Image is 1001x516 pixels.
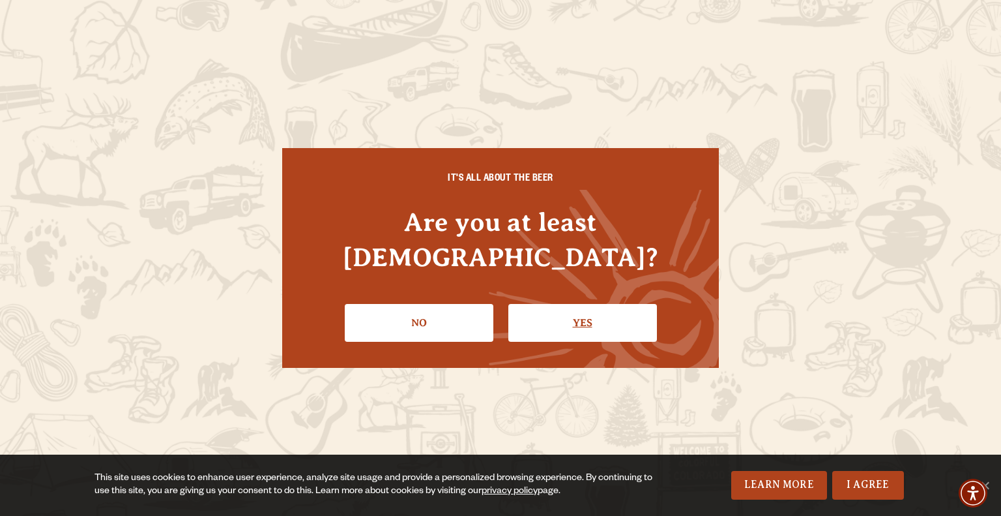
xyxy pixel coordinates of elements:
[832,471,904,500] a: I Agree
[345,304,493,342] a: No
[959,479,987,508] div: Accessibility Menu
[508,304,657,342] a: Confirm I'm 21 or older
[308,205,693,274] h4: Are you at least [DEMOGRAPHIC_DATA]?
[482,487,538,497] a: privacy policy
[308,174,693,186] h6: IT'S ALL ABOUT THE BEER
[94,472,656,498] div: This site uses cookies to enhance user experience, analyze site usage and provide a personalized ...
[731,471,827,500] a: Learn More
